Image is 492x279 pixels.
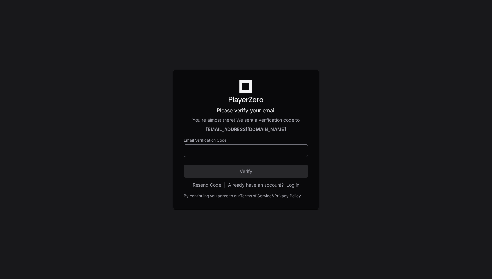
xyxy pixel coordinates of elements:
button: Resend Code [193,182,221,188]
label: Email Verification Code [184,138,308,143]
a: Terms of Service [240,193,272,199]
button: Verify [184,165,308,178]
div: Already have an account? [228,182,299,188]
span: | [224,182,225,188]
span: Verify [184,168,308,174]
button: Log in [286,182,299,188]
div: & [272,193,274,199]
p: Please verify your email [184,106,308,114]
div: [EMAIL_ADDRESS][DOMAIN_NAME] [184,126,308,133]
div: By continuing you agree to our [184,193,240,199]
a: Privacy Policy. [274,193,302,199]
div: You're almost there! We sent a verification code to [184,117,308,123]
